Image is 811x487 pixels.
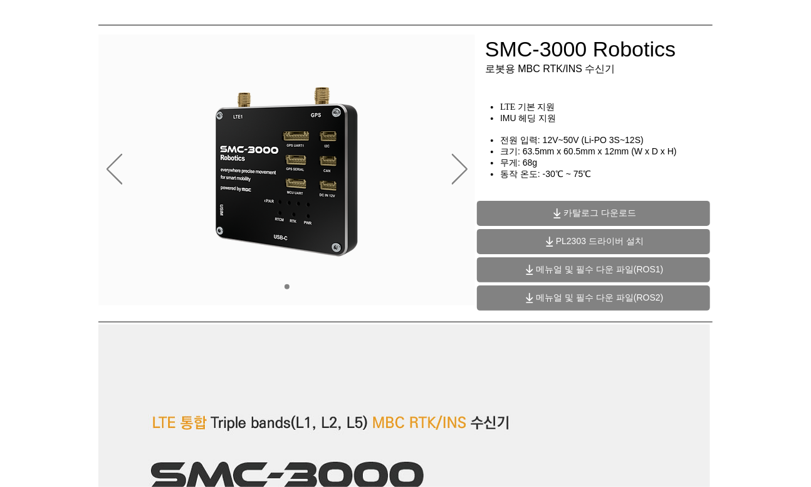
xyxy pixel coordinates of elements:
a: 메뉴얼 및 필수 다운 파일(ROS2) [477,286,710,311]
img: KakaoTalk_20241224_155801212.png [191,69,382,270]
span: 무게: 68g [500,158,537,168]
span: 메뉴얼 및 필수 다운 파일(ROS2) [536,292,663,304]
span: PL2303 드라이버 설치 [556,236,644,247]
span: 카탈로그 다운로드 [563,208,636,219]
nav: 슬라이드 [280,284,294,289]
a: PL2303 드라이버 설치 [477,229,710,254]
iframe: Wix Chat [667,433,811,487]
a: 카탈로그 다운로드 [477,201,710,226]
span: 동작 온도: -30℃ ~ 75℃ [500,169,591,179]
button: 이전 [107,154,122,186]
button: 다음 [452,154,468,186]
span: 메뉴얼 및 필수 다운 파일(ROS1) [536,264,663,276]
span: 전원 입력: 12V~50V (Li-PO 3S~12S) [500,135,644,145]
div: 슬라이드쇼 [98,35,475,306]
span: 크기: 63.5mm x 60.5mm x 12mm (W x D x H) [500,146,677,156]
a: 메뉴얼 및 필수 다운 파일(ROS1) [477,257,710,282]
a: 01 [285,284,290,289]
